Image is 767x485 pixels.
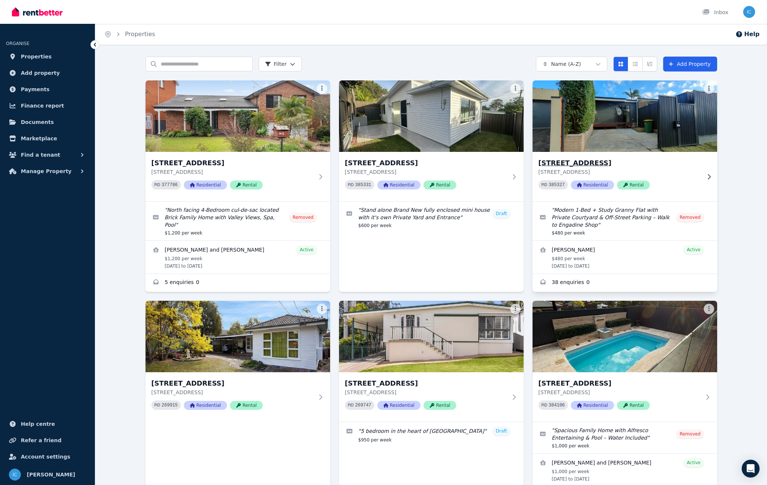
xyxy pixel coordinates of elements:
a: Refer a friend [6,433,89,448]
button: More options [704,304,714,314]
span: Account settings [21,452,70,461]
a: 70 Wollybutt Road, Engadine[STREET_ADDRESS][STREET_ADDRESS]PID 269747ResidentialRental [339,301,524,422]
span: Find a tenant [21,150,60,159]
h3: [STREET_ADDRESS] [151,378,314,389]
img: Ian Curtinsmith [743,6,755,18]
span: Rental [230,401,263,410]
button: Find a tenant [6,147,89,162]
span: Name (A-Z) [551,60,581,68]
a: Documents [6,115,89,130]
img: RentBetter [12,6,63,17]
a: Edit listing: Spacious Family Home with Alfresco Entertaining & Pool – Water Included [533,422,717,453]
img: 12C Achilles Rd, Engadine [339,80,524,152]
small: PID [541,403,547,407]
button: Card view [613,57,628,71]
span: Properties [21,52,52,61]
p: [STREET_ADDRESS] [151,389,314,396]
span: Finance report [21,101,64,110]
a: Edit listing: Modern 1-Bed + Study Granny Flat with Private Courtyard & Off-Street Parking – Walk... [533,202,717,240]
a: Finance report [6,98,89,113]
span: Residential [377,401,421,410]
span: Marketplace [21,134,57,143]
h3: [STREET_ADDRESS] [345,378,507,389]
span: Residential [571,181,614,189]
small: PID [348,403,354,407]
a: Marketplace [6,131,89,146]
p: [STREET_ADDRESS] [151,168,314,176]
span: Rental [617,181,650,189]
button: Help [735,30,760,39]
span: Documents [21,118,54,127]
a: Payments [6,82,89,97]
a: Account settings [6,449,89,464]
button: More options [704,83,714,94]
div: Open Intercom Messenger [742,460,760,478]
code: 269747 [355,403,371,408]
span: Filter [265,60,287,68]
button: Manage Property [6,164,89,179]
img: Ian Curtinsmith [9,469,21,481]
h3: [STREET_ADDRESS] [151,158,314,168]
a: 12C Achilles Rd, Engadine[STREET_ADDRESS][STREET_ADDRESS]PID 385331ResidentialRental [339,80,524,201]
nav: Breadcrumb [95,24,164,45]
span: [PERSON_NAME] [27,470,75,479]
span: Payments [21,85,49,94]
small: PID [154,183,160,187]
div: Inbox [702,9,728,16]
span: Rental [424,181,456,189]
a: Properties [6,49,89,64]
span: Residential [571,401,614,410]
a: Help centre [6,417,89,431]
p: [STREET_ADDRESS] [345,168,507,176]
img: 88 Caldarra Ave, Engadine [533,301,717,372]
p: [STREET_ADDRESS] [539,168,701,176]
span: Help centre [21,419,55,428]
img: 20c Anzac Ave, Engadine [528,79,722,154]
span: Refer a friend [21,436,61,445]
a: 20c Anzac Ave, Engadine[STREET_ADDRESS][STREET_ADDRESS]PID 385327ResidentialRental [533,80,717,201]
a: Add Property [663,57,717,71]
p: [STREET_ADDRESS] [539,389,701,396]
span: Rental [230,181,263,189]
a: Enquiries for 8 Valley View Cres, Engadine [146,274,330,292]
span: Residential [184,181,227,189]
a: Edit listing: 5 bedroom in the heart of Engadine [339,422,524,447]
h3: [STREET_ADDRESS] [345,158,507,168]
code: 384106 [549,403,565,408]
div: View options [613,57,657,71]
a: 8 Valley View Cres, Engadine[STREET_ADDRESS][STREET_ADDRESS]PID 377786ResidentialRental [146,80,330,201]
span: Residential [377,181,421,189]
small: PID [348,183,354,187]
span: Residential [184,401,227,410]
img: 67 Achilles Road, Engadine [146,301,330,372]
small: PID [154,403,160,407]
span: Add property [21,68,60,77]
button: Filter [259,57,302,71]
code: 385331 [355,182,371,188]
code: 269915 [162,403,178,408]
a: Edit listing: North facing 4-Bedroom cul-de-sac located Brick Family Home with Valley Views, Spa,... [146,202,330,240]
a: 67 Achilles Road, Engadine[STREET_ADDRESS][STREET_ADDRESS]PID 269915ResidentialRental [146,301,330,422]
h3: [STREET_ADDRESS] [539,378,701,389]
span: Rental [617,401,650,410]
a: Edit listing: Stand alone Brand New fully enclosed mini house with it's own Private Yard and Entr... [339,202,524,233]
button: More options [510,83,521,94]
a: View details for Matt and Maeve Nash [146,241,330,274]
img: 70 Wollybutt Road, Engadine [339,301,524,372]
a: View details for Karen Griffin [533,241,717,274]
button: More options [317,304,327,314]
a: 88 Caldarra Ave, Engadine[STREET_ADDRESS][STREET_ADDRESS]PID 384106ResidentialRental [533,301,717,422]
a: Add property [6,66,89,80]
a: Properties [125,31,155,38]
p: [STREET_ADDRESS] [345,389,507,396]
button: More options [317,83,327,94]
h3: [STREET_ADDRESS] [539,158,701,168]
button: More options [510,304,521,314]
button: Compact list view [628,57,643,71]
code: 377786 [162,182,178,188]
span: Rental [424,401,456,410]
span: ORGANISE [6,41,29,46]
span: Manage Property [21,167,71,176]
button: Name (A-Z) [536,57,607,71]
button: Expanded list view [642,57,657,71]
